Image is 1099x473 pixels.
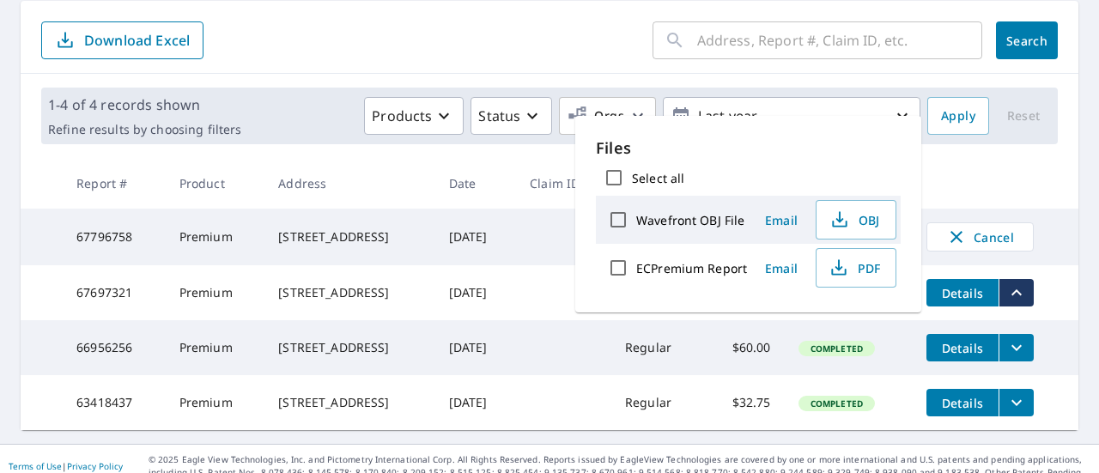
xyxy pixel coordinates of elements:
[278,339,421,356] div: [STREET_ADDRESS]
[63,265,165,320] td: 67697321
[264,158,434,209] th: Address
[800,343,873,355] span: Completed
[166,265,265,320] td: Premium
[559,97,656,135] button: Orgs
[636,212,744,228] label: Wavefront OBJ File
[999,389,1034,416] button: filesDropdownBtn-63418437
[937,395,988,411] span: Details
[937,285,988,301] span: Details
[663,97,920,135] button: Last year
[611,320,703,375] td: Regular
[636,260,747,276] label: ECPremium Report
[63,320,165,375] td: 66956256
[516,158,611,209] th: Claim ID
[926,389,999,416] button: detailsBtn-63418437
[816,200,896,240] button: OBJ
[632,170,684,186] label: Select all
[567,106,624,127] span: Orgs
[827,258,882,278] span: PDF
[816,248,896,288] button: PDF
[596,136,901,160] p: Files
[67,460,123,472] a: Privacy Policy
[278,228,421,246] div: [STREET_ADDRESS]
[691,101,892,131] p: Last year
[48,122,241,137] p: Refine results by choosing filters
[827,209,882,230] span: OBJ
[1010,33,1044,49] span: Search
[999,279,1034,306] button: filesDropdownBtn-67697321
[937,340,988,356] span: Details
[471,97,552,135] button: Status
[996,21,1058,59] button: Search
[435,209,517,265] td: [DATE]
[166,209,265,265] td: Premium
[999,334,1034,361] button: filesDropdownBtn-66956256
[9,461,123,471] p: |
[435,375,517,430] td: [DATE]
[761,260,802,276] span: Email
[166,320,265,375] td: Premium
[754,255,809,282] button: Email
[926,279,999,306] button: detailsBtn-67697321
[278,394,421,411] div: [STREET_ADDRESS]
[278,284,421,301] div: [STREET_ADDRESS]
[754,207,809,233] button: Email
[761,212,802,228] span: Email
[926,222,1034,252] button: Cancel
[48,94,241,115] p: 1-4 of 4 records shown
[927,97,989,135] button: Apply
[611,375,703,430] td: Regular
[364,97,464,135] button: Products
[166,375,265,430] td: Premium
[435,158,517,209] th: Date
[926,334,999,361] button: detailsBtn-66956256
[372,106,432,126] p: Products
[697,16,982,64] input: Address, Report #, Claim ID, etc.
[944,227,1016,247] span: Cancel
[166,158,265,209] th: Product
[435,265,517,320] td: [DATE]
[63,375,165,430] td: 63418437
[703,375,785,430] td: $32.75
[84,31,190,50] p: Download Excel
[63,158,165,209] th: Report #
[941,106,975,127] span: Apply
[63,209,165,265] td: 67796758
[703,320,785,375] td: $60.00
[41,21,203,59] button: Download Excel
[435,320,517,375] td: [DATE]
[478,106,520,126] p: Status
[9,460,62,472] a: Terms of Use
[800,397,873,409] span: Completed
